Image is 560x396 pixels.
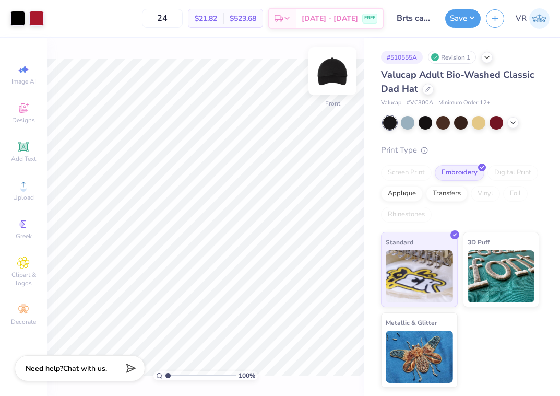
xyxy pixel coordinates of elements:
[364,15,375,22] span: FREE
[239,371,255,380] span: 100 %
[428,51,476,64] div: Revision 1
[11,155,36,163] span: Add Text
[386,237,413,248] span: Standard
[381,207,432,223] div: Rhinestones
[381,99,401,108] span: Valucap
[386,317,437,328] span: Metallic & Glitter
[468,250,535,302] img: 3D Puff
[516,13,527,25] span: VR
[11,318,36,326] span: Decorate
[471,186,500,202] div: Vinyl
[381,165,432,181] div: Screen Print
[142,9,183,28] input: – –
[325,99,340,108] div: Front
[407,99,433,108] span: # VC300A
[516,8,550,29] a: VR
[381,144,539,156] div: Print Type
[445,9,481,28] button: Save
[381,68,534,95] span: Valucap Adult Bio-Washed Classic Dad Hat
[487,165,538,181] div: Digital Print
[386,250,453,302] img: Standard
[16,232,32,240] span: Greek
[13,193,34,202] span: Upload
[381,51,423,64] div: # 510555A
[63,364,107,374] span: Chat with us.
[302,13,358,24] span: [DATE] - [DATE]
[503,186,528,202] div: Foil
[426,186,468,202] div: Transfers
[195,13,217,24] span: $21.82
[468,237,490,248] span: 3D Puff
[12,116,35,124] span: Designs
[26,364,63,374] strong: Need help?
[381,186,423,202] div: Applique
[389,8,440,29] input: Untitled Design
[529,8,550,29] img: Val Rhey Lodueta
[5,271,42,287] span: Clipart & logos
[230,13,256,24] span: $523.68
[11,77,36,86] span: Image AI
[386,331,453,383] img: Metallic & Glitter
[312,50,353,92] img: Front
[438,99,491,108] span: Minimum Order: 12 +
[435,165,484,181] div: Embroidery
